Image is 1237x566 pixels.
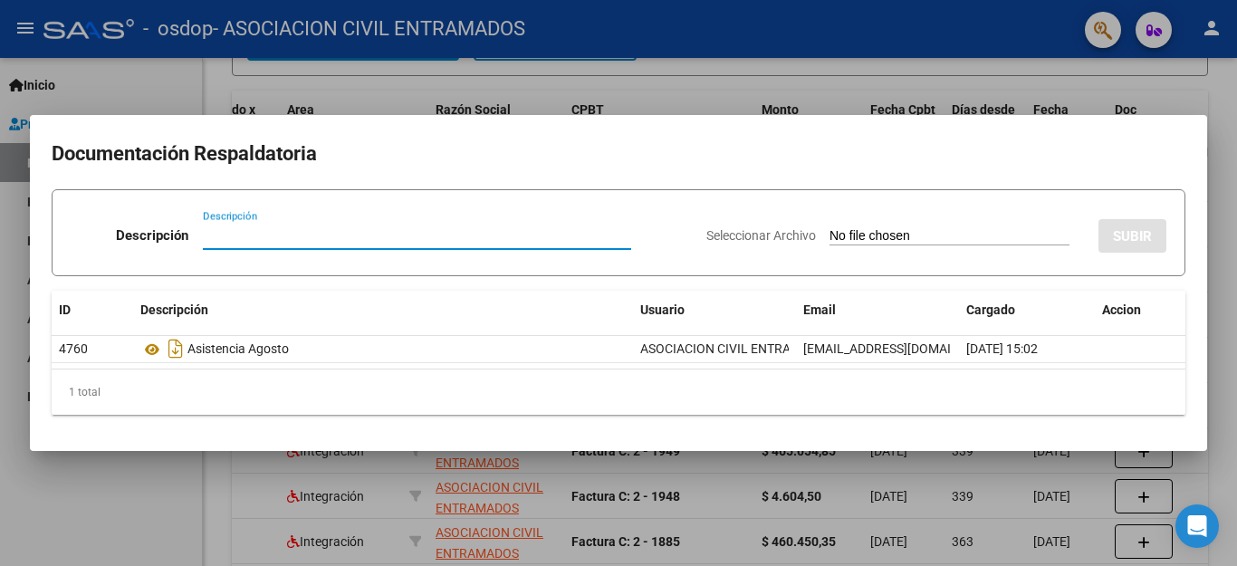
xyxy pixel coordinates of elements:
span: 4760 [59,341,88,356]
h2: Documentación Respaldatoria [52,137,1185,171]
span: Seleccionar Archivo [706,228,816,243]
span: ID [59,302,71,317]
div: Open Intercom Messenger [1175,504,1219,548]
datatable-header-cell: Cargado [959,291,1095,330]
span: [EMAIL_ADDRESS][DOMAIN_NAME] [803,341,1004,356]
span: Usuario [640,302,685,317]
span: ASOCIACION CIVIL ENTRAMADOS [640,341,834,356]
span: Cargado [966,302,1015,317]
div: Asistencia Agosto [140,334,626,363]
datatable-header-cell: Descripción [133,291,633,330]
span: [DATE] 15:02 [966,341,1038,356]
div: 1 total [52,369,1185,415]
span: Email [803,302,836,317]
span: Descripción [140,302,208,317]
datatable-header-cell: ID [52,291,133,330]
button: SUBIR [1098,219,1166,253]
p: Descripción [116,225,188,246]
span: Accion [1102,302,1141,317]
i: Descargar documento [164,334,187,363]
span: SUBIR [1113,228,1152,245]
datatable-header-cell: Email [796,291,959,330]
datatable-header-cell: Usuario [633,291,796,330]
datatable-header-cell: Accion [1095,291,1185,330]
